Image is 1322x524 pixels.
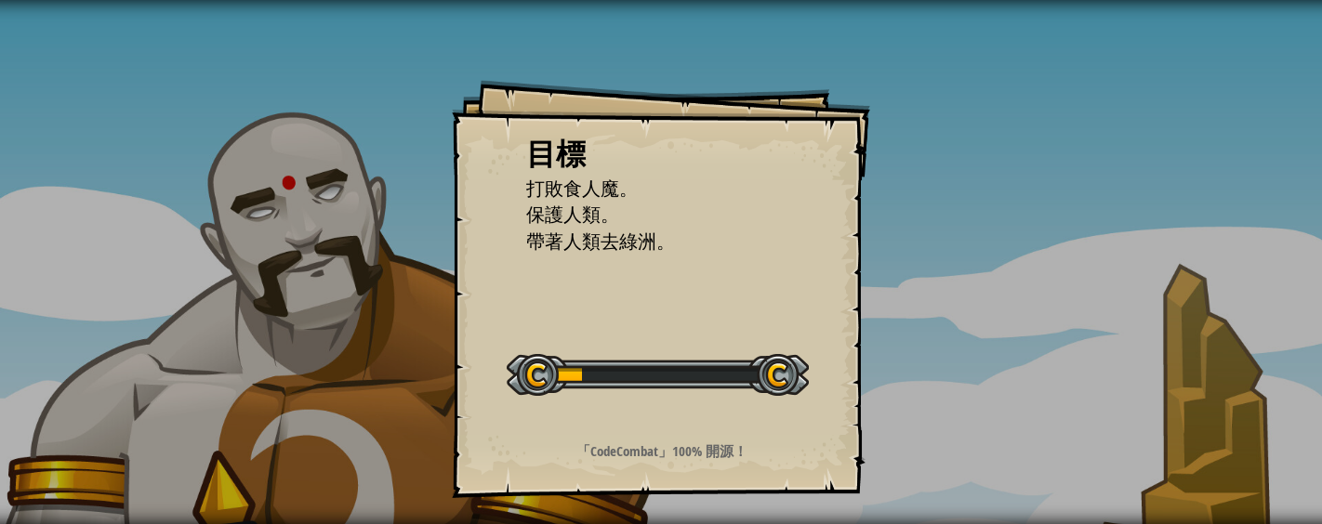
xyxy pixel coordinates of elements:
li: 帶著人類去綠洲。 [503,229,791,255]
li: 保護人類。 [503,202,791,229]
li: 打敗食人魔。 [503,176,791,203]
span: 保護人類。 [526,202,619,227]
span: 帶著人類去綠洲。 [526,229,675,254]
strong: 「CodeCombat」100% 開源！ [576,441,747,461]
span: 打敗食人魔。 [526,176,638,201]
div: 目標 [526,133,796,176]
